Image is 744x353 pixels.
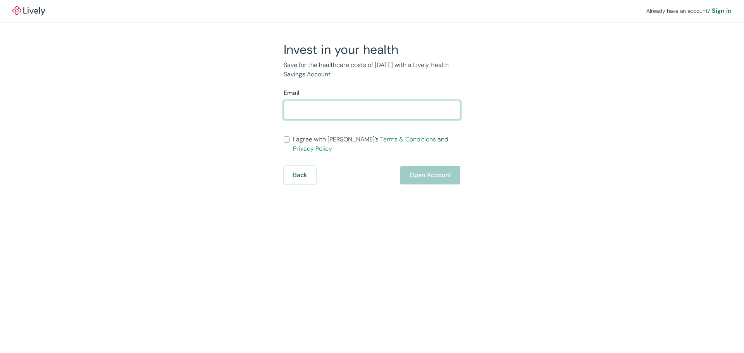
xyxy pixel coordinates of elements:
a: LivelyLively [12,6,45,15]
a: Terms & Conditions [380,135,436,143]
button: Back [284,166,316,184]
a: Privacy Policy [293,145,332,153]
label: Email [284,88,300,98]
span: I agree with [PERSON_NAME]’s and [293,135,460,153]
div: Already have an account? [646,6,732,15]
a: Sign in [712,6,732,15]
p: Save for the healthcare costs of [DATE] with a Lively Health Savings Account [284,60,460,79]
img: Lively [12,6,45,15]
h2: Invest in your health [284,42,460,57]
